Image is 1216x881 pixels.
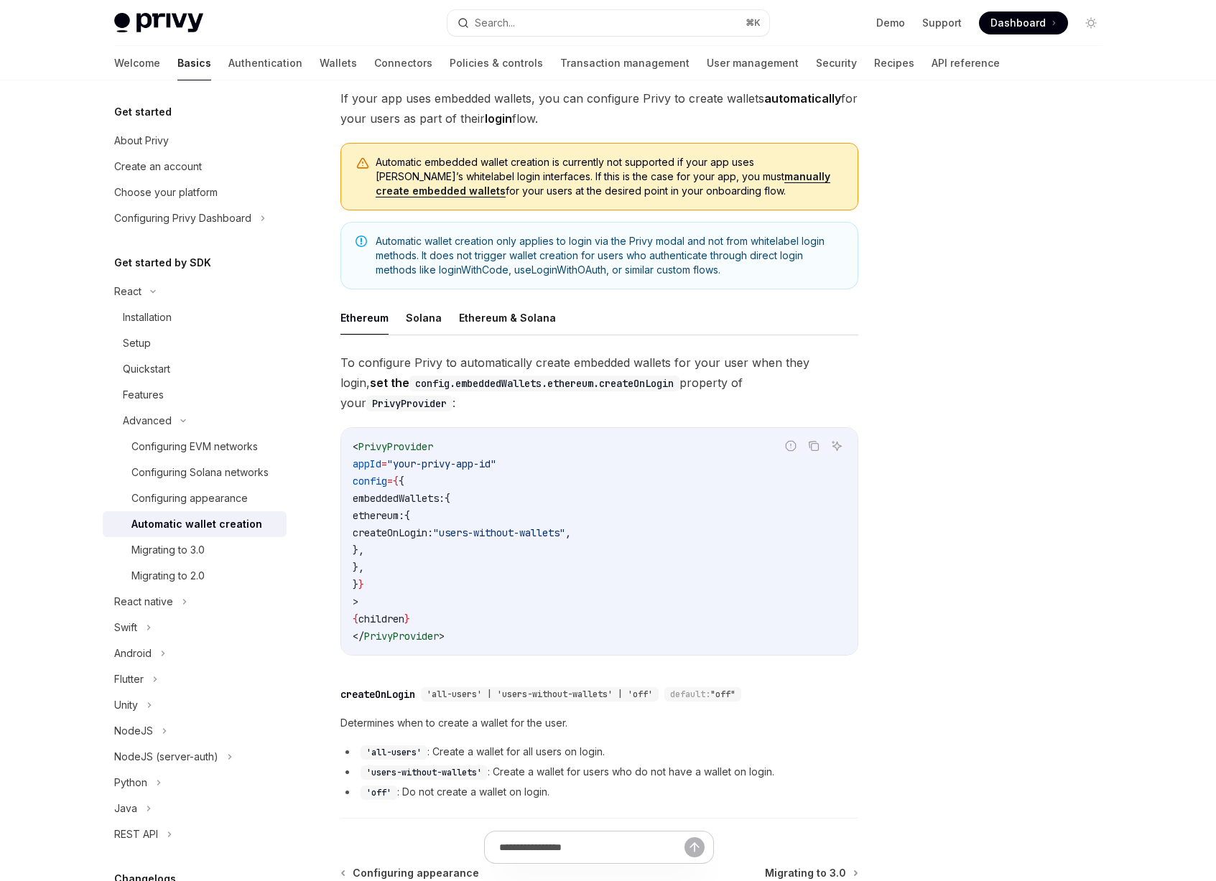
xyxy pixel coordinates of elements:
[439,630,445,643] span: >
[353,457,381,470] span: appId
[409,376,679,391] code: config.embeddedWallets.ethereum.createOnLogin
[560,46,690,80] a: Transaction management
[123,335,151,352] div: Setup
[353,526,433,539] span: createOnLogin:
[103,485,287,511] a: Configuring appearance
[131,567,205,584] div: Migrating to 2.0
[340,783,858,801] li: : Do not create a wallet on login.
[131,490,248,507] div: Configuring appearance
[340,763,858,780] li: : Create a wallet for users who do not have a wallet on login.
[114,593,173,610] div: React native
[103,382,287,408] a: Features
[123,360,170,378] div: Quickstart
[427,689,653,700] span: 'all-users' | 'users-without-wallets' | 'off'
[358,612,404,625] span: children
[1080,11,1103,34] button: Toggle dark mode
[358,440,433,453] span: PrivyProvider
[123,386,164,404] div: Features
[370,376,679,390] strong: set the
[364,630,439,643] span: PrivyProvider
[781,437,800,455] button: Report incorrect code
[447,10,769,36] button: Search...⌘K
[114,645,152,662] div: Android
[827,437,846,455] button: Ask AI
[445,492,450,505] span: {
[459,301,556,335] button: Ethereum & Solana
[123,309,172,326] div: Installation
[114,774,147,791] div: Python
[353,630,364,643] span: </
[114,13,203,33] img: light logo
[114,103,172,121] h5: Get started
[361,765,488,780] code: 'users-without-wallets'
[103,356,287,382] a: Quickstart
[228,46,302,80] a: Authentication
[353,509,404,522] span: ethereum:
[114,184,218,201] div: Choose your platform
[366,396,452,411] code: PrivyProvider
[103,511,287,537] a: Automatic wallet creation
[114,826,158,843] div: REST API
[114,619,137,636] div: Swift
[670,689,710,700] span: default:
[131,516,262,533] div: Automatic wallet creation
[114,46,160,80] a: Welcome
[876,16,905,30] a: Demo
[387,475,393,488] span: =
[374,46,432,80] a: Connectors
[177,46,211,80] a: Basics
[353,475,387,488] span: config
[356,157,370,171] svg: Warning
[353,544,364,556] span: },
[475,14,515,32] div: Search...
[353,561,364,574] span: },
[361,745,427,760] code: 'all-users'
[353,612,358,625] span: {
[114,283,141,300] div: React
[340,687,415,701] div: createOnLogin
[450,46,543,80] a: Policies & controls
[103,180,287,205] a: Choose your platform
[361,786,397,800] code: 'off'
[387,457,496,470] span: "your-privy-app-id"
[340,714,858,732] span: Determines when to create a wallet for the user.
[433,526,565,539] span: "users-without-wallets"
[406,301,442,335] button: Solana
[131,438,258,455] div: Configuring EVM networks
[979,11,1068,34] a: Dashboard
[114,748,218,765] div: NodeJS (server-auth)
[103,304,287,330] a: Installation
[707,46,799,80] a: User management
[565,526,571,539] span: ,
[103,128,287,154] a: About Privy
[990,16,1046,30] span: Dashboard
[746,17,761,29] span: ⌘ K
[376,155,843,198] span: Automatic embedded wallet creation is currently not supported if your app uses [PERSON_NAME]’s wh...
[399,475,404,488] span: {
[393,475,399,488] span: {
[103,563,287,589] a: Migrating to 2.0
[103,154,287,180] a: Create an account
[114,254,211,271] h5: Get started by SDK
[103,330,287,356] a: Setup
[114,132,169,149] div: About Privy
[114,671,144,688] div: Flutter
[340,88,858,129] span: If your app uses embedded wallets, you can configure Privy to create wallets for your users as pa...
[376,234,843,277] span: Automatic wallet creation only applies to login via the Privy modal and not from whitelabel login...
[320,46,357,80] a: Wallets
[114,158,202,175] div: Create an account
[340,743,858,760] li: : Create a wallet for all users on login.
[874,46,914,80] a: Recipes
[710,689,735,700] span: "off"
[922,16,962,30] a: Support
[684,837,705,857] button: Send message
[131,541,205,559] div: Migrating to 3.0
[340,353,858,413] span: To configure Privy to automatically create embedded wallets for your user when they login, proper...
[103,537,287,563] a: Migrating to 3.0
[932,46,1000,80] a: API reference
[114,800,137,817] div: Java
[381,457,387,470] span: =
[353,492,445,505] span: embeddedWallets:
[356,236,367,247] svg: Note
[816,46,857,80] a: Security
